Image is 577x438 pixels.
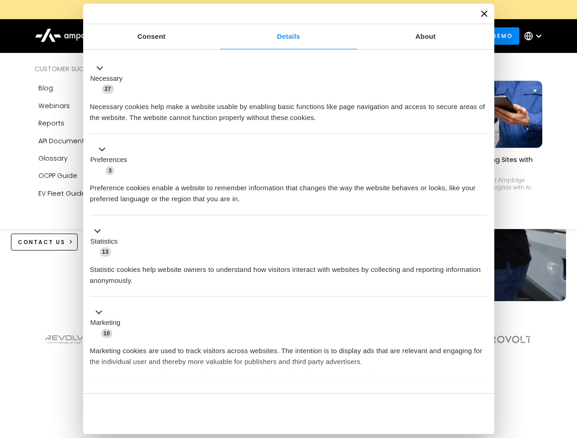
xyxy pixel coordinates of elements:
[90,225,123,257] button: Statistics (13)
[220,24,357,49] a: Details
[106,166,114,175] span: 3
[38,153,68,163] div: Glossary
[35,64,148,74] div: Customer success
[100,247,111,256] span: 13
[35,79,148,97] a: Blog
[90,144,133,176] button: Preferences (3)
[90,257,487,286] div: Statistic cookies help website owners to understand how visitors interact with websites by collec...
[38,136,102,146] div: API Documentation
[38,188,86,198] div: EV Fleet Guide
[90,94,487,123] div: Necessary cookies help make a website usable by enabling basic functions like page navigation and...
[90,155,127,165] label: Preferences
[83,5,494,15] a: New Webinars: Register to Upcoming WebinarsREGISTER HERE
[356,401,487,427] button: Okay
[90,176,487,204] div: Preference cookies enable a website to remember information that changes the way the website beha...
[35,167,148,184] a: OCPP Guide
[38,171,77,181] div: OCPP Guide
[357,24,494,49] a: About
[35,150,148,167] a: Glossary
[35,115,148,132] a: Reports
[38,101,70,111] div: Webinars
[35,132,148,150] a: API Documentation
[11,234,78,250] a: CONTACT US
[90,318,121,328] label: Marketing
[481,10,487,17] button: Close banner
[18,238,65,246] div: CONTACT US
[90,307,126,339] button: Marketing (10)
[477,336,532,343] img: Aerovolt Logo
[35,97,148,115] a: Webinars
[83,24,220,49] a: Consent
[101,329,113,338] span: 10
[151,390,159,399] span: 2
[90,73,123,84] label: Necessary
[38,118,64,128] div: Reports
[102,84,114,94] span: 27
[90,388,165,400] button: Unclassified (2)
[90,236,118,247] label: Statistics
[38,83,53,93] div: Blog
[35,185,148,202] a: EV Fleet Guide
[90,63,128,94] button: Necessary (27)
[90,339,487,367] div: Marketing cookies are used to track visitors across websites. The intention is to display ads tha...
